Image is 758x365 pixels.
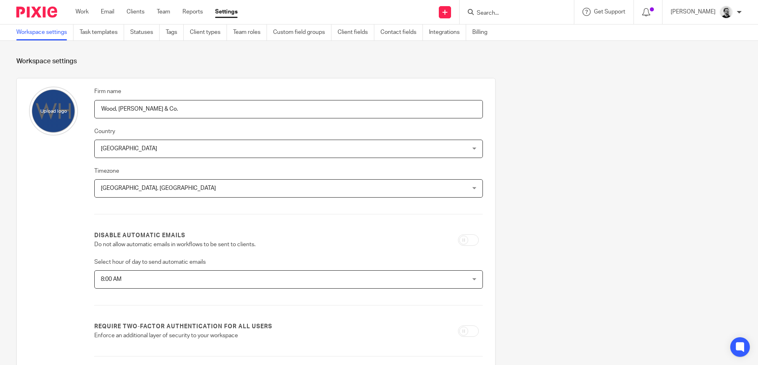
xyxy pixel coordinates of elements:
input: Name of your firm [94,100,483,118]
a: Custom field groups [273,24,331,40]
p: [PERSON_NAME] [671,8,716,16]
span: [GEOGRAPHIC_DATA], [GEOGRAPHIC_DATA] [101,185,216,191]
a: Team [157,8,170,16]
a: Workspace settings [16,24,73,40]
a: Task templates [80,24,124,40]
a: Reports [182,8,203,16]
a: Contact fields [380,24,423,40]
a: Statuses [130,24,160,40]
span: [GEOGRAPHIC_DATA] [101,146,157,151]
span: Get Support [594,9,625,15]
label: Timezone [94,167,119,175]
img: Jack_2025.jpg [720,6,733,19]
a: Tags [166,24,184,40]
a: Integrations [429,24,466,40]
a: Client types [190,24,227,40]
label: Country [94,127,115,136]
span: 8:00 AM [101,276,122,282]
a: Clients [127,8,144,16]
a: Settings [215,8,238,16]
input: Search [476,10,549,17]
a: Client fields [338,24,374,40]
a: Team roles [233,24,267,40]
p: Enforce an additional layer of security to your workspace [94,332,349,340]
a: Email [101,8,114,16]
img: Pixie [16,7,57,18]
p: Do not allow automatic emails in workflows to be sent to clients. [94,240,349,249]
label: Select hour of day to send automatic emails [94,258,206,266]
a: Work [76,8,89,16]
h1: Workspace settings [16,57,742,66]
label: Firm name [94,87,121,96]
label: Disable automatic emails [94,231,185,240]
label: Require two-factor authentication for all users [94,323,272,331]
a: Billing [472,24,493,40]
